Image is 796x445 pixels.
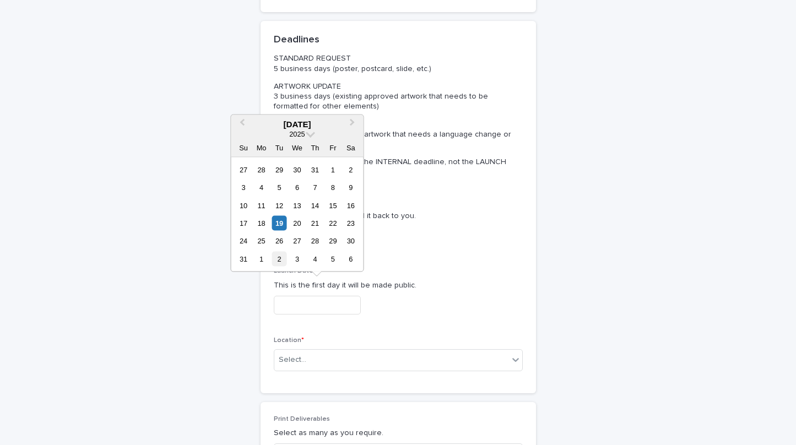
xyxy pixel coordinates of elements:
div: Choose Tuesday, September 2nd, 2025 [272,251,286,266]
div: Choose Thursday, August 28th, 2025 [307,234,322,248]
div: Choose Monday, September 1st, 2025 [254,251,269,266]
div: Choose Saturday, August 2nd, 2025 [343,162,358,177]
div: Choose Saturday, August 30th, 2025 [343,234,358,248]
div: month 2025-08 [235,160,360,268]
div: Choose Wednesday, September 3rd, 2025 [290,251,305,266]
div: Choose Wednesday, August 20th, 2025 [290,216,305,231]
p: *These timelines are for the INTERNAL deadline, not the LAUNCH date. [274,157,518,177]
div: Choose Wednesday, July 30th, 2025 [290,162,305,177]
div: Tu [272,140,286,155]
div: Choose Saturday, September 6th, 2025 [343,251,358,266]
div: Choose Saturday, August 16th, 2025 [343,198,358,213]
button: Next Month [345,116,362,133]
div: Th [307,140,322,155]
div: Choose Friday, September 5th, 2025 [326,251,340,266]
div: Su [236,140,251,155]
div: Choose Thursday, August 21st, 2025 [307,216,322,231]
p: STANDARD REQUEST 5 business days (poster, postcard, slide, etc.) [274,53,518,73]
span: Print Deliverables [274,416,330,422]
div: Choose Monday, August 4th, 2025 [254,180,269,195]
div: Choose Tuesday, August 26th, 2025 [272,234,286,248]
div: Choose Saturday, August 23rd, 2025 [343,216,358,231]
p: NON-ART REVISIONS 3 business days (existing artwork that needs a language change or image update) [274,119,518,149]
p: ARTWORK UPDATE 3 business days (existing approved artwork that needs to be formatted for other el... [274,82,518,112]
h2: Deadlines [274,34,320,46]
p: This is the first day it will be made public. [274,280,523,291]
div: Select... [279,354,306,366]
div: Choose Monday, August 11th, 2025 [254,198,269,213]
div: Sa [343,140,358,155]
div: Choose Wednesday, August 27th, 2025 [290,234,305,248]
p: This is the date you need it back to you. [274,210,523,222]
div: Choose Saturday, August 9th, 2025 [343,180,358,195]
div: Choose Monday, August 18th, 2025 [254,216,269,231]
div: Choose Wednesday, August 6th, 2025 [290,180,305,195]
div: Choose Thursday, August 14th, 2025 [307,198,322,213]
div: Choose Sunday, August 31st, 2025 [236,251,251,266]
div: Choose Thursday, August 7th, 2025 [307,180,322,195]
div: Choose Tuesday, August 19th, 2025 [272,216,286,231]
p: Select as many as you require. [274,427,523,439]
div: Choose Thursday, July 31st, 2025 [307,162,322,177]
div: Choose Monday, July 28th, 2025 [254,162,269,177]
div: Choose Sunday, August 3rd, 2025 [236,180,251,195]
div: Choose Tuesday, July 29th, 2025 [272,162,286,177]
div: Choose Sunday, August 10th, 2025 [236,198,251,213]
div: Choose Tuesday, August 12th, 2025 [272,198,286,213]
div: Choose Thursday, September 4th, 2025 [307,251,322,266]
div: Choose Friday, August 15th, 2025 [326,198,340,213]
div: Choose Sunday, August 17th, 2025 [236,216,251,231]
span: 2025 [289,129,305,138]
button: Previous Month [232,116,250,133]
div: [DATE] [231,119,363,129]
div: Choose Sunday, July 27th, 2025 [236,162,251,177]
div: Mo [254,140,269,155]
div: Choose Friday, August 8th, 2025 [326,180,340,195]
div: Choose Friday, August 22nd, 2025 [326,216,340,231]
div: Choose Friday, August 1st, 2025 [326,162,340,177]
div: Fr [326,140,340,155]
div: Choose Monday, August 25th, 2025 [254,234,269,248]
span: Location [274,337,304,344]
div: Choose Wednesday, August 13th, 2025 [290,198,305,213]
div: Choose Sunday, August 24th, 2025 [236,234,251,248]
div: Choose Tuesday, August 5th, 2025 [272,180,286,195]
div: Choose Friday, August 29th, 2025 [326,234,340,248]
div: We [290,140,305,155]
